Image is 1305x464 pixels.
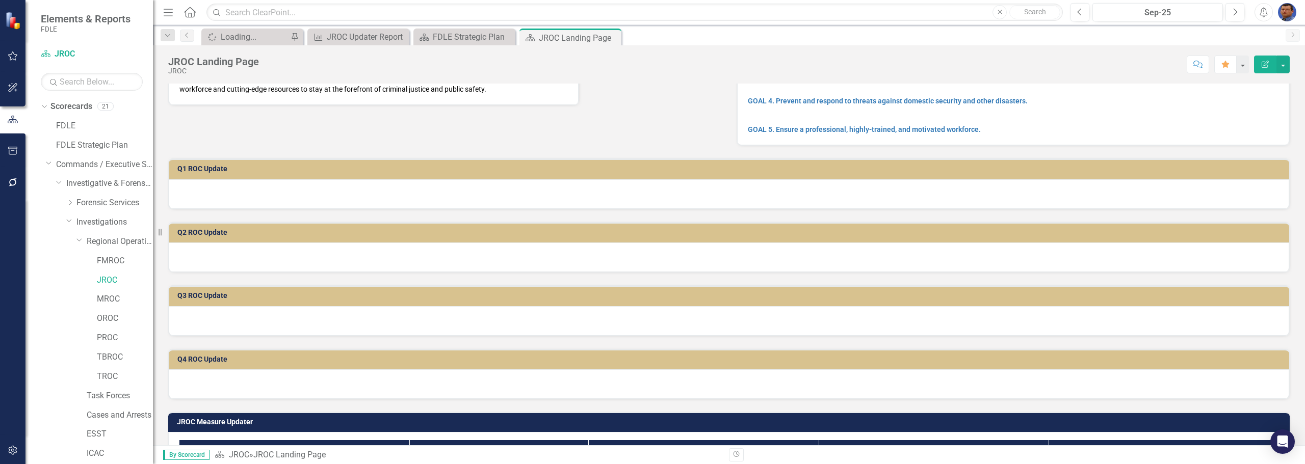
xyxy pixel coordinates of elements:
[87,236,153,248] a: Regional Operations Centers
[5,12,23,30] img: ClearPoint Strategy
[41,25,130,33] small: FDLE
[1009,5,1060,19] button: Search
[177,165,1284,173] h3: Q1 ROC Update
[87,410,153,421] a: Cases and Arrests
[56,159,153,171] a: Commands / Executive Support Branch
[97,371,153,383] a: TROC
[1092,3,1223,21] button: Sep-25
[168,67,259,75] div: JROC
[87,390,153,402] a: Task Forces
[97,293,153,305] a: MROC
[168,56,259,67] div: JROC Landing Page
[41,13,130,25] span: Elements & Reports
[206,4,1063,21] input: Search ClearPoint...
[177,356,1284,363] h3: Q4 ROC Update
[97,275,153,286] a: JROC
[41,48,143,60] a: JROC
[1270,429,1295,454] div: Open Intercom Messenger
[177,418,1285,426] h3: JROC Measure Updater
[56,140,153,151] a: FDLE Strategic Plan
[50,101,92,113] a: Scorecards
[97,313,153,324] a: OROC
[97,351,153,363] a: TBROC
[204,31,288,43] a: Loading...
[97,255,153,267] a: FMROC
[87,448,153,459] a: ICAC
[748,125,981,133] a: GOAL 5. Ensure a professional, highly-trained, and motivated workforce.
[76,197,153,209] a: Forensic Services
[66,178,153,189] a: Investigative & Forensic Services Command
[56,120,153,132] a: FDLE
[327,31,407,43] div: JROC Updater Report
[229,450,249,459] a: JROC
[539,32,619,44] div: JROC Landing Page
[253,450,326,459] div: JROC Landing Page
[1096,7,1219,19] div: Sep-25
[1278,3,1296,21] img: Victor Bolena
[177,292,1284,299] h3: Q3 ROC Update
[310,31,407,43] a: JROC Updater Report
[215,449,721,461] div: »
[1024,8,1046,16] span: Search
[177,229,1284,236] h3: Q2 ROC Update
[97,102,114,111] div: 21
[163,450,210,460] span: By Scorecard
[87,428,153,440] a: ESST
[433,31,513,43] div: FDLE Strategic Plan
[76,216,153,228] a: Investigations
[416,31,513,43] a: FDLE Strategic Plan
[41,73,143,91] input: Search Below...
[97,332,153,344] a: PROC
[179,74,568,94] p: To be the leading state law enforcement agency in the country by providing exceptional services w...
[748,97,1028,105] a: GOAL 4. Prevent and respond to threats against domestic security and other disasters.
[221,31,288,43] div: Loading...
